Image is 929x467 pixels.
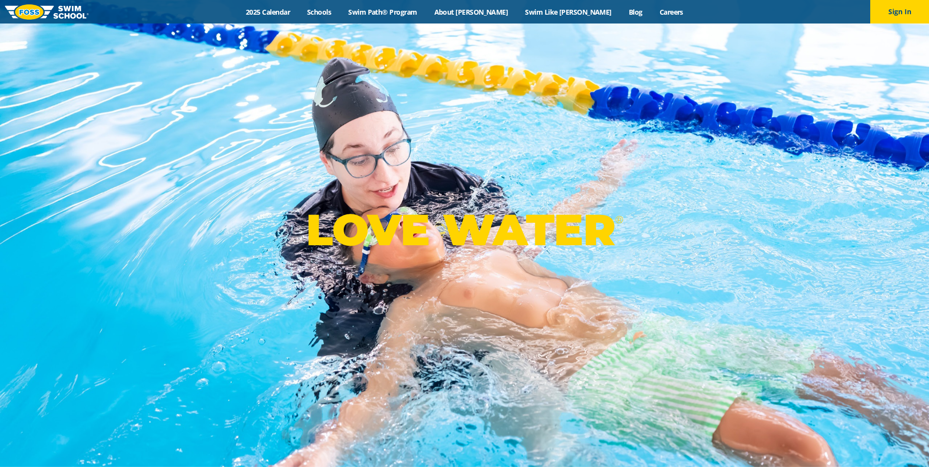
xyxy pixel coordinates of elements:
a: Schools [299,7,340,17]
a: Careers [651,7,691,17]
a: Blog [620,7,651,17]
a: Swim Path® Program [340,7,426,17]
a: Swim Like [PERSON_NAME] [517,7,620,17]
a: 2025 Calendar [238,7,299,17]
p: LOVE WATER [306,204,623,256]
sup: ® [615,213,623,226]
a: About [PERSON_NAME] [426,7,517,17]
img: FOSS Swim School Logo [5,4,89,20]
